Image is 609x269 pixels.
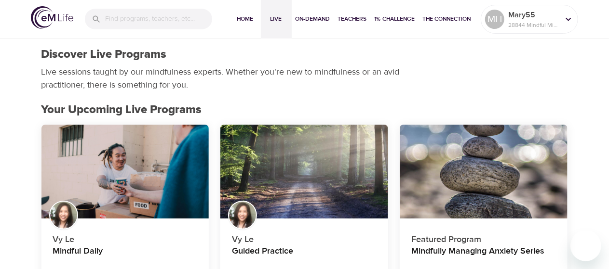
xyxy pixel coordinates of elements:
[53,229,198,246] p: Vy Le
[234,14,257,24] span: Home
[41,48,167,62] h1: Discover Live Programs
[105,9,212,29] input: Find programs, teachers, etc...
[41,125,209,219] button: Mindful Daily
[296,14,330,24] span: On-Demand
[411,229,556,246] p: Featured Program
[31,6,73,29] img: logo
[375,14,415,24] span: 1% Challenge
[265,14,288,24] span: Live
[570,231,601,261] iframe: Button to launch messaging window
[41,65,403,91] p: Live sessions taught by our mindfulness experts. Whether you're new to mindfulness or an avid pra...
[232,229,377,246] p: Vy Le
[220,125,388,219] button: Guided Practice
[41,103,568,117] h2: Your Upcoming Live Programs
[411,246,556,269] h4: Mindfully Managing Anxiety Series
[508,9,559,21] p: Mary55
[338,14,367,24] span: Teachers
[423,14,471,24] span: The Connection
[400,125,568,219] button: Mindfully Managing Anxiety Series
[508,21,559,29] p: 28844 Mindful Minutes
[53,246,198,269] h4: Mindful Daily
[485,10,504,29] div: MH
[232,246,377,269] h4: Guided Practice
